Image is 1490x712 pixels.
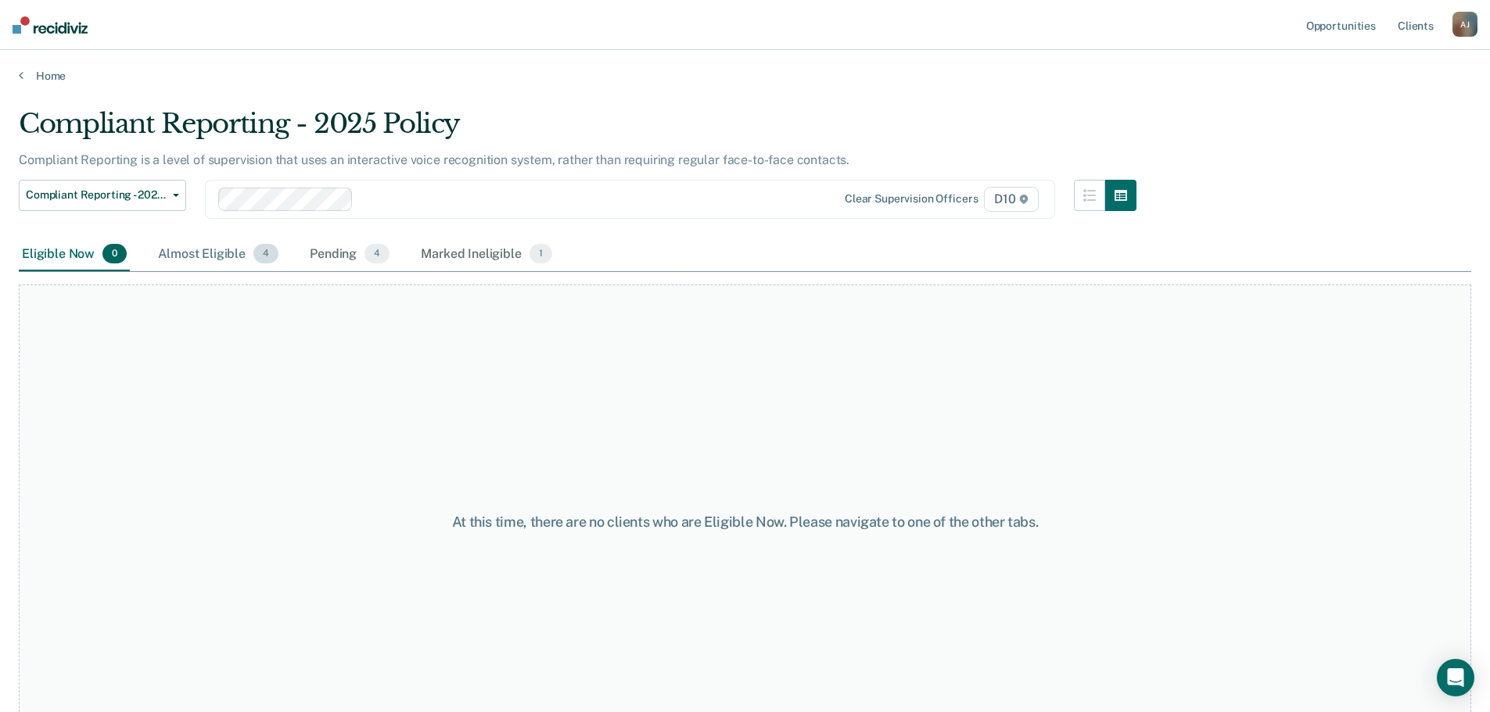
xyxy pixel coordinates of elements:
span: 4 [253,244,278,264]
div: Eligible Now0 [19,238,130,272]
div: Marked Ineligible1 [418,238,555,272]
span: 0 [102,244,127,264]
p: Compliant Reporting is a level of supervision that uses an interactive voice recognition system, ... [19,152,849,167]
span: 1 [530,244,552,264]
span: 4 [364,244,390,264]
span: D10 [984,187,1038,212]
div: Open Intercom Messenger [1437,659,1474,696]
button: AJ [1452,12,1477,37]
div: Compliant Reporting - 2025 Policy [19,108,1136,152]
a: Home [19,69,1471,83]
div: Almost Eligible4 [155,238,282,272]
div: A J [1452,12,1477,37]
div: Pending4 [307,238,393,272]
span: Compliant Reporting - 2025 Policy [26,188,167,202]
button: Compliant Reporting - 2025 Policy [19,180,186,211]
div: At this time, there are no clients who are Eligible Now. Please navigate to one of the other tabs. [382,513,1108,531]
img: Recidiviz [13,16,88,34]
div: Clear supervision officers [845,192,978,206]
